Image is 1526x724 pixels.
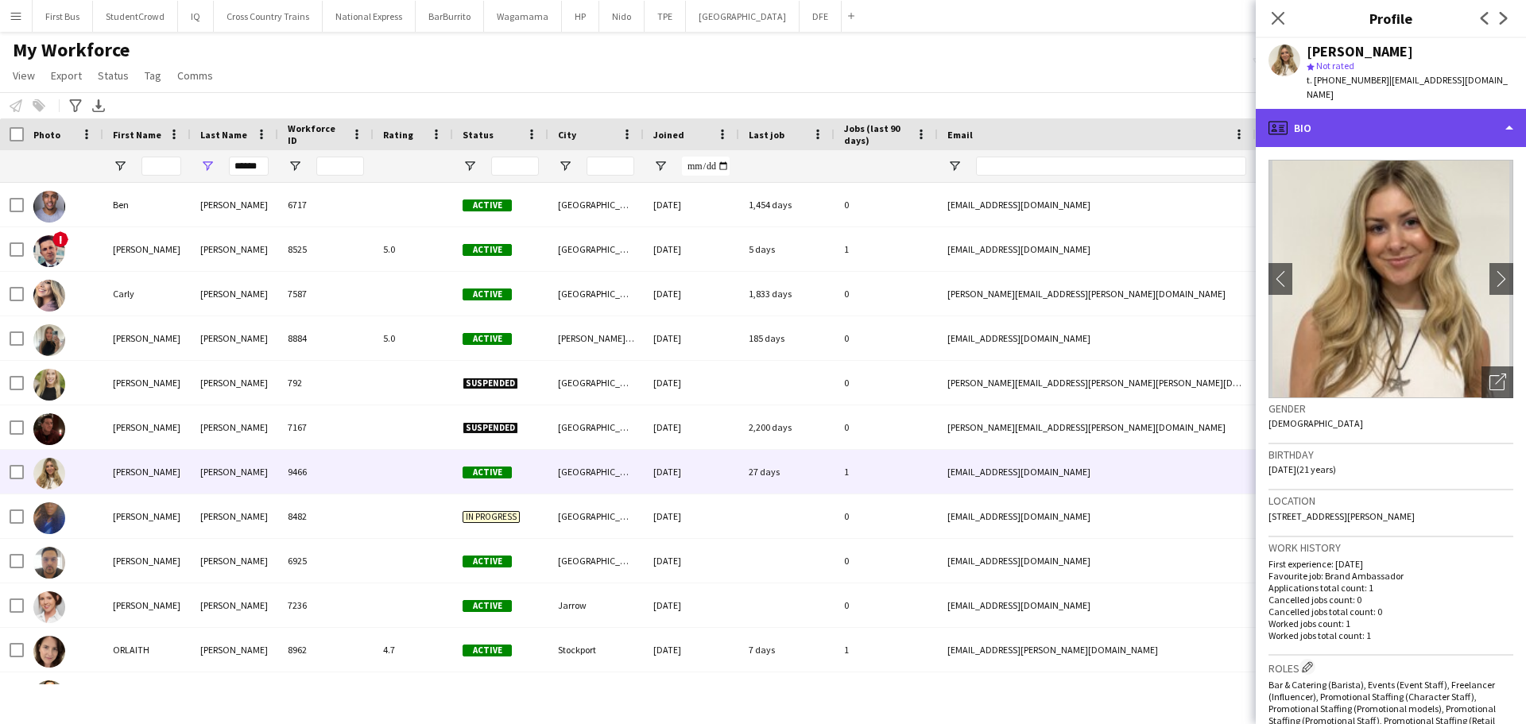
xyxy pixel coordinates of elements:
div: 1 [835,450,938,494]
div: 1 [835,227,938,271]
div: [PERSON_NAME] [191,183,278,226]
img: Katie Wright [33,458,65,490]
div: 0 [835,361,938,405]
img: Francesca Wright [33,369,65,401]
div: [PERSON_NAME] [191,316,278,360]
div: [PERSON_NAME] [191,583,278,627]
div: Stockport [548,628,644,672]
div: [EMAIL_ADDRESS][DOMAIN_NAME] [938,672,1256,716]
span: In progress [463,511,520,523]
div: [PERSON_NAME] [191,494,278,538]
div: 4.7 [374,628,453,672]
div: [GEOGRAPHIC_DATA] [548,227,644,271]
span: Active [463,556,512,567]
div: [EMAIL_ADDRESS][DOMAIN_NAME] [938,539,1256,583]
button: Open Filter Menu [463,159,477,173]
button: First Bus [33,1,93,32]
img: Crew avatar or photo [1268,160,1513,398]
span: Joined [653,129,684,141]
img: Sean Wright [33,680,65,712]
input: First Name Filter Input [141,157,181,176]
span: Export [51,68,82,83]
span: Suspended [463,422,518,434]
button: IQ [178,1,214,32]
div: [DATE] [644,628,739,672]
h3: Location [1268,494,1513,508]
div: Carly [103,272,191,316]
div: 7 days [739,628,835,672]
div: [DATE] [644,583,739,627]
div: [PERSON_NAME] [103,316,191,360]
h3: Gender [1268,401,1513,416]
div: [GEOGRAPHIC_DATA] [548,405,644,449]
img: Carly Wrightson [33,280,65,312]
div: 7176 [278,672,374,716]
div: [PERSON_NAME][EMAIL_ADDRESS][PERSON_NAME][PERSON_NAME][DOMAIN_NAME] [938,361,1256,405]
div: 5.0 [374,316,453,360]
div: [PERSON_NAME][EMAIL_ADDRESS][PERSON_NAME][DOMAIN_NAME] [938,405,1256,449]
span: Active [463,288,512,300]
div: [PERSON_NAME][GEOGRAPHIC_DATA] [548,316,644,360]
span: First Name [113,129,161,141]
button: Open Filter Menu [558,159,572,173]
span: | [EMAIL_ADDRESS][DOMAIN_NAME] [1307,74,1508,100]
img: Michael Wright [33,547,65,579]
p: First experience: [DATE] [1268,558,1513,570]
div: 1 [835,628,938,672]
span: Not rated [1316,60,1354,72]
div: [PERSON_NAME] [103,361,191,405]
img: Kelly Wright [33,502,65,534]
div: 2,200 days [739,405,835,449]
div: [GEOGRAPHIC_DATA] [548,450,644,494]
div: Bio [1256,109,1526,147]
div: [PERSON_NAME] [1307,45,1413,59]
div: Ben [103,183,191,226]
div: [PERSON_NAME] [103,227,191,271]
span: [STREET_ADDRESS][PERSON_NAME] [1268,510,1415,522]
span: Comms [177,68,213,83]
div: [PERSON_NAME] [191,672,278,716]
div: [PERSON_NAME] [191,272,278,316]
div: [EMAIL_ADDRESS][DOMAIN_NAME] [938,450,1256,494]
button: Cross Country Trains [214,1,323,32]
div: 1,833 days [739,272,835,316]
app-action-btn: Advanced filters [66,96,85,115]
div: [DATE] [644,316,739,360]
div: 8482 [278,494,374,538]
h3: Profile [1256,8,1526,29]
img: Nicola Wright [33,591,65,623]
div: 0 [835,672,938,716]
div: Open photos pop-in [1481,366,1513,398]
span: View [13,68,35,83]
button: Nido [599,1,645,32]
div: [DATE] [644,450,739,494]
h3: Roles [1268,659,1513,676]
div: 0 [835,539,938,583]
div: [DATE] [644,183,739,226]
app-action-btn: Export XLSX [89,96,108,115]
p: Worked jobs count: 1 [1268,618,1513,629]
span: Active [463,600,512,612]
button: Open Filter Menu [653,159,668,173]
img: ORLAITH Cartwright [33,636,65,668]
div: 0 [835,583,938,627]
a: Status [91,65,135,86]
div: [DATE] [644,227,739,271]
div: [PERSON_NAME] [103,583,191,627]
button: Wagamama [484,1,562,32]
p: Applications total count: 1 [1268,582,1513,594]
div: [EMAIL_ADDRESS][DOMAIN_NAME] [938,494,1256,538]
div: 0 [835,183,938,226]
div: [PERSON_NAME] [191,405,278,449]
div: 5 days [739,227,835,271]
div: 27 days [739,450,835,494]
span: My Workforce [13,38,130,62]
div: 7167 [278,405,374,449]
img: Harvey Wright [33,413,65,445]
p: Worked jobs total count: 1 [1268,629,1513,641]
button: HP [562,1,599,32]
div: [EMAIL_ADDRESS][DOMAIN_NAME] [938,316,1256,360]
div: 5.0 [374,227,453,271]
button: StudentCrowd [93,1,178,32]
span: Active [463,244,512,256]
